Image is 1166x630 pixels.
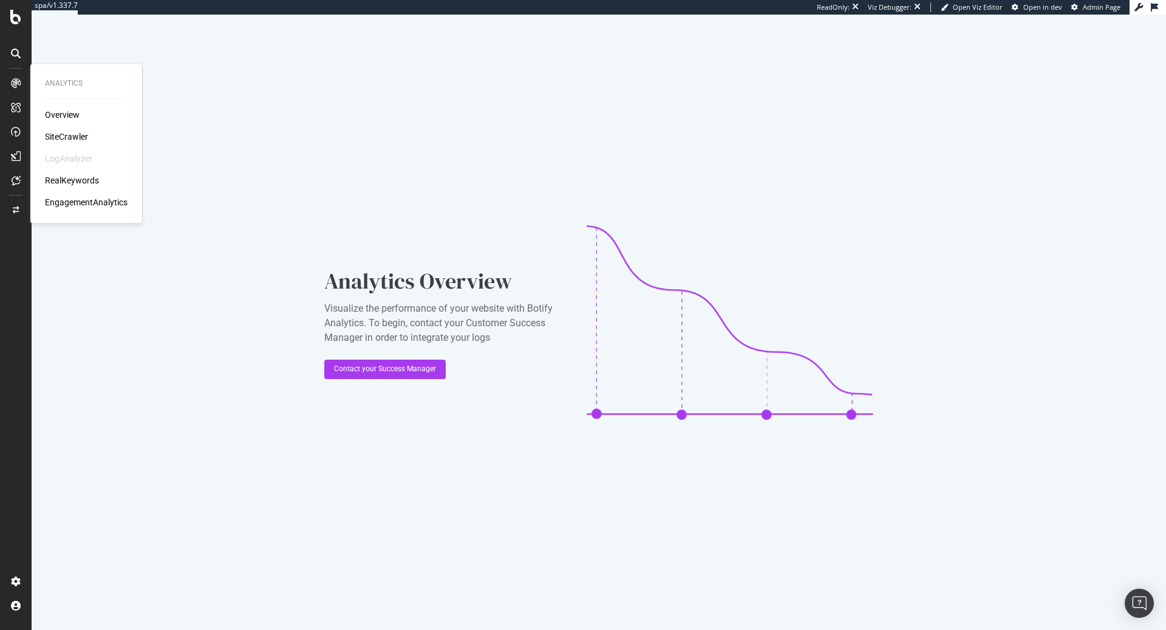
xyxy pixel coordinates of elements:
[334,364,436,374] div: Contact your Success Manager
[45,78,128,89] div: Analytics
[941,2,1003,12] a: Open Viz Editor
[1023,2,1062,12] span: Open in dev
[45,196,128,208] a: EngagementAnalytics
[1071,2,1120,12] a: Admin Page
[817,2,850,12] div: ReadOnly:
[45,109,80,121] a: Overview
[45,152,92,165] div: LogAnalyzer
[587,225,873,420] img: CaL_T18e.png
[1012,2,1062,12] a: Open in dev
[324,301,567,345] div: Visualize the performance of your website with Botify Analytics. To begin, contact your Customer ...
[1083,2,1120,12] span: Admin Page
[324,266,567,296] div: Analytics Overview
[868,2,912,12] div: Viz Debugger:
[45,174,99,187] a: RealKeywords
[953,2,1003,12] span: Open Viz Editor
[1125,589,1154,618] div: Open Intercom Messenger
[45,131,88,143] a: SiteCrawler
[324,360,446,379] button: Contact your Success Manager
